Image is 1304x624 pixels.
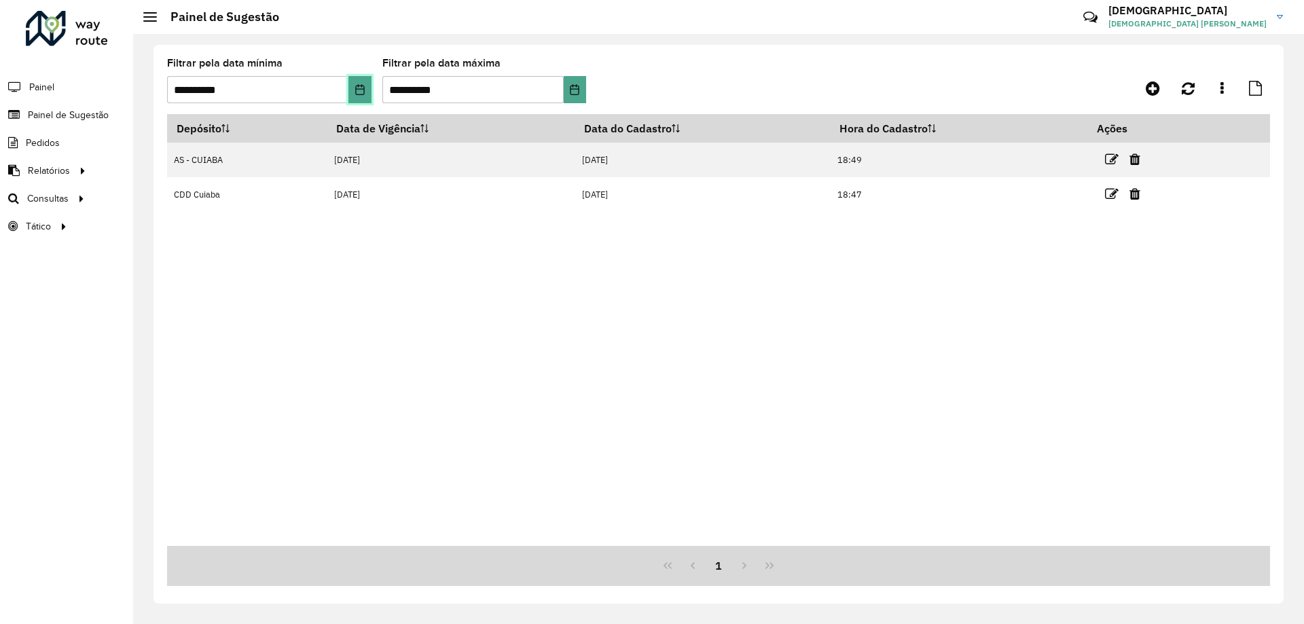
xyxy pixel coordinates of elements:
[28,164,70,178] span: Relatórios
[167,55,283,71] label: Filtrar pela data mínima
[1105,185,1119,203] a: Editar
[1105,150,1119,168] a: Editar
[830,143,1087,177] td: 18:49
[575,143,830,177] td: [DATE]
[382,55,501,71] label: Filtrar pela data máxima
[157,10,279,24] h2: Painel de Sugestão
[167,114,327,143] th: Depósito
[348,76,371,103] button: Choose Date
[28,108,109,122] span: Painel de Sugestão
[706,553,731,579] button: 1
[564,76,586,103] button: Choose Date
[830,114,1087,143] th: Hora do Cadastro
[830,177,1087,212] td: 18:47
[1076,3,1105,32] a: Contato Rápido
[575,177,830,212] td: [DATE]
[167,143,327,177] td: AS - CUIABA
[327,177,575,212] td: [DATE]
[1108,18,1267,30] span: [DEMOGRAPHIC_DATA] [PERSON_NAME]
[327,114,575,143] th: Data de Vigência
[575,114,830,143] th: Data do Cadastro
[1087,114,1169,143] th: Ações
[1129,150,1140,168] a: Excluir
[26,136,60,150] span: Pedidos
[1108,4,1267,17] h3: [DEMOGRAPHIC_DATA]
[26,219,51,234] span: Tático
[167,177,327,212] td: CDD Cuiaba
[29,80,54,94] span: Painel
[27,191,69,206] span: Consultas
[327,143,575,177] td: [DATE]
[1129,185,1140,203] a: Excluir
